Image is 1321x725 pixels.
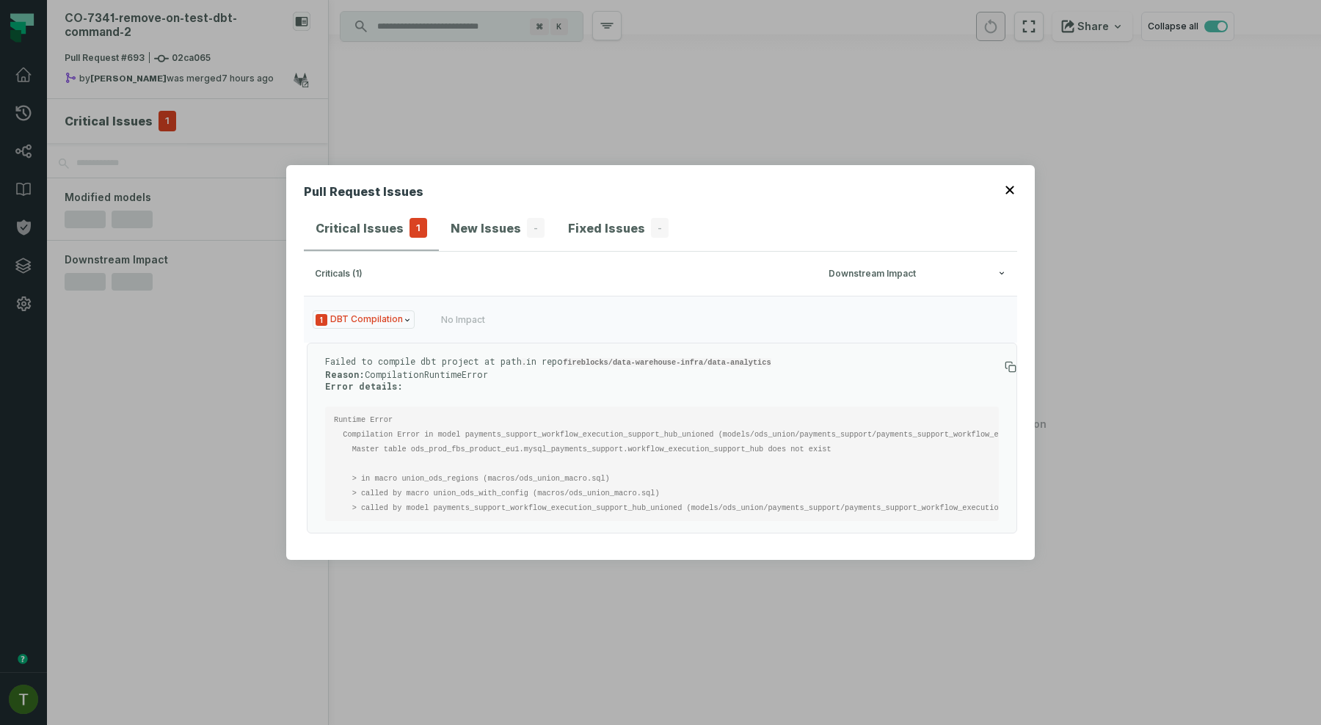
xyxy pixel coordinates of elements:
h2: Pull Request Issues [304,183,423,206]
div: criticals (1) [315,269,820,280]
strong: Reason: [325,368,365,380]
span: Issue Type [313,310,415,329]
span: - [651,218,669,238]
div: Issue TypeNo Impact [304,343,1017,533]
span: Severity [316,314,327,326]
code: . [522,358,526,367]
code: fireblocks/data-warehouse-infra/data-analytics [563,358,771,367]
span: - [527,218,545,238]
span: 1 [410,218,427,238]
div: criticals (1)Downstream Impact [304,296,1017,542]
strong: Error details: [325,380,403,392]
code: Runtime Error Compilation Error in model payments_support_workflow_execution_support_hub_unioned ... [334,415,1148,512]
button: criticals (1)Downstream Impact [315,269,1006,280]
h4: Critical Issues [316,219,404,237]
h4: New Issues [451,219,521,237]
div: No Impact [441,314,485,326]
button: Issue TypeNo Impact [304,296,1017,343]
p: Failed to compile dbt project at path in repo CompilationRuntimeError [325,355,999,392]
div: Downstream Impact [829,269,1006,280]
h4: Fixed Issues [568,219,645,237]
